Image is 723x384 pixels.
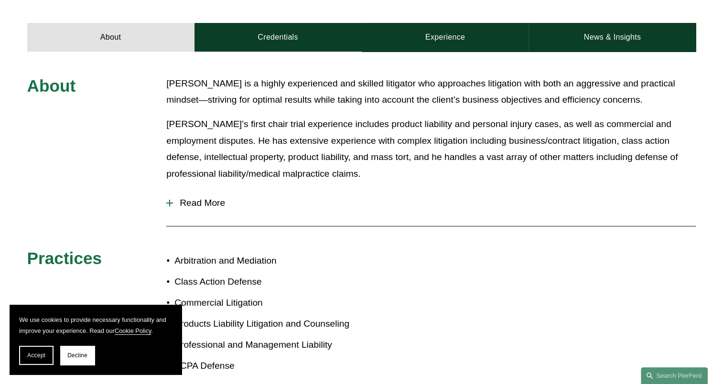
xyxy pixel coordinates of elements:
span: Practices [27,249,102,267]
a: Search this site [641,367,708,384]
button: Read More [166,191,696,215]
p: TCPA Defense [174,358,361,374]
p: We use cookies to provide necessary functionality and improve your experience. Read our . [19,314,172,336]
p: Class Action Defense [174,274,361,290]
a: News & Insights [529,23,696,52]
p: Commercial Litigation [174,295,361,311]
p: Arbitration and Mediation [174,253,361,269]
span: Decline [67,352,87,359]
a: Cookie Policy [115,327,151,334]
button: Decline [60,346,95,365]
button: Accept [19,346,54,365]
a: Experience [362,23,529,52]
a: About [27,23,194,52]
p: [PERSON_NAME]’s first chair trial experience includes product liability and personal injury cases... [166,116,696,182]
a: Credentials [194,23,362,52]
p: Professional and Management Liability [174,337,361,353]
span: Read More [173,198,696,208]
p: [PERSON_NAME] is a highly experienced and skilled litigator who approaches litigation with both a... [166,75,696,108]
p: Products Liability Litigation and Counseling [174,316,361,332]
section: Cookie banner [10,305,182,374]
span: About [27,76,76,95]
span: Accept [27,352,45,359]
